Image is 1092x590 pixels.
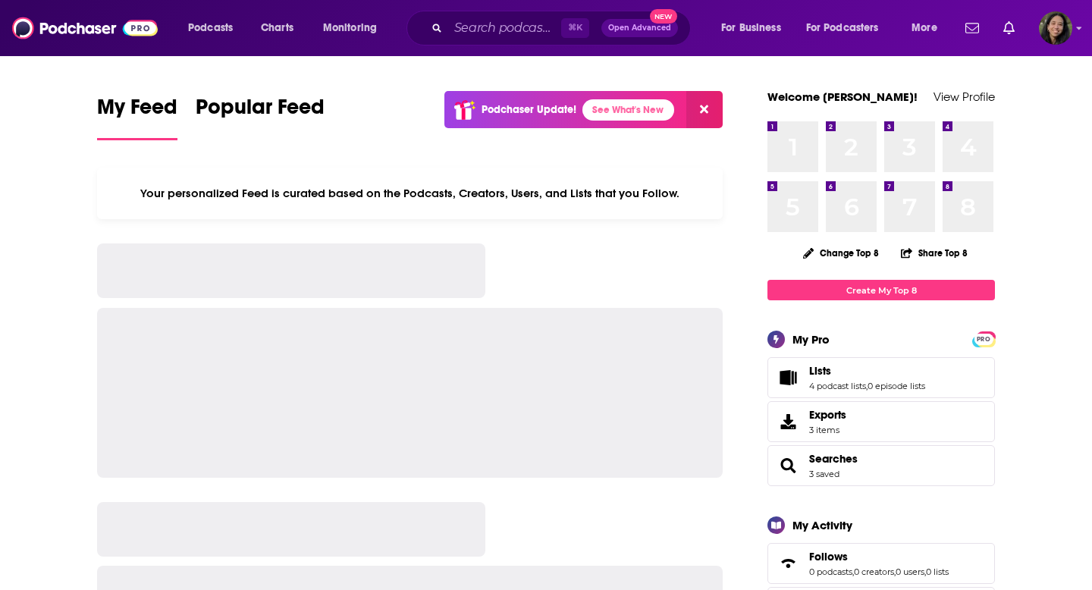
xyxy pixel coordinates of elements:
a: Exports [767,401,995,442]
span: 3 items [809,425,846,435]
a: Create My Top 8 [767,280,995,300]
span: Lists [809,364,831,378]
div: Your personalized Feed is curated based on the Podcasts, Creators, Users, and Lists that you Follow. [97,168,723,219]
div: Search podcasts, credits, & more... [421,11,705,46]
a: View Profile [934,89,995,104]
a: Show notifications dropdown [997,15,1021,41]
span: , [924,566,926,577]
a: 0 lists [926,566,949,577]
a: PRO [974,333,993,344]
span: Exports [773,411,803,432]
a: Lists [773,367,803,388]
img: Podchaser - Follow, Share and Rate Podcasts [12,14,158,42]
span: PRO [974,334,993,345]
span: For Podcasters [806,17,879,39]
button: open menu [312,16,397,40]
a: 0 users [896,566,924,577]
a: Charts [251,16,303,40]
button: open menu [901,16,956,40]
a: Follows [773,553,803,574]
button: open menu [711,16,800,40]
a: Lists [809,364,925,378]
span: Open Advanced [608,24,671,32]
span: Follows [767,543,995,584]
span: Charts [261,17,293,39]
a: My Feed [97,94,177,140]
button: Share Top 8 [900,238,968,268]
a: See What's New [582,99,674,121]
span: My Feed [97,94,177,129]
span: Searches [767,445,995,486]
button: open menu [177,16,253,40]
span: Podcasts [188,17,233,39]
a: 4 podcast lists [809,381,866,391]
a: Searches [809,452,858,466]
span: Exports [809,408,846,422]
span: , [866,381,868,391]
span: Follows [809,550,848,563]
a: 0 podcasts [809,566,852,577]
a: Follows [809,550,949,563]
a: 0 creators [854,566,894,577]
button: Change Top 8 [794,243,888,262]
button: open menu [796,16,901,40]
span: More [912,17,937,39]
a: Show notifications dropdown [959,15,985,41]
span: Monitoring [323,17,377,39]
input: Search podcasts, credits, & more... [448,16,561,40]
span: Popular Feed [196,94,325,129]
span: New [650,9,677,24]
span: , [894,566,896,577]
a: 3 saved [809,469,839,479]
a: Welcome [PERSON_NAME]! [767,89,918,104]
span: For Business [721,17,781,39]
a: Searches [773,455,803,476]
p: Podchaser Update! [482,103,576,116]
span: Lists [767,357,995,398]
span: ⌘ K [561,18,589,38]
div: My Pro [792,332,830,347]
button: Open AdvancedNew [601,19,678,37]
a: 0 episode lists [868,381,925,391]
span: Logged in as BroadleafBooks2 [1039,11,1072,45]
img: User Profile [1039,11,1072,45]
button: Show profile menu [1039,11,1072,45]
span: , [852,566,854,577]
div: My Activity [792,518,852,532]
a: Popular Feed [196,94,325,140]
